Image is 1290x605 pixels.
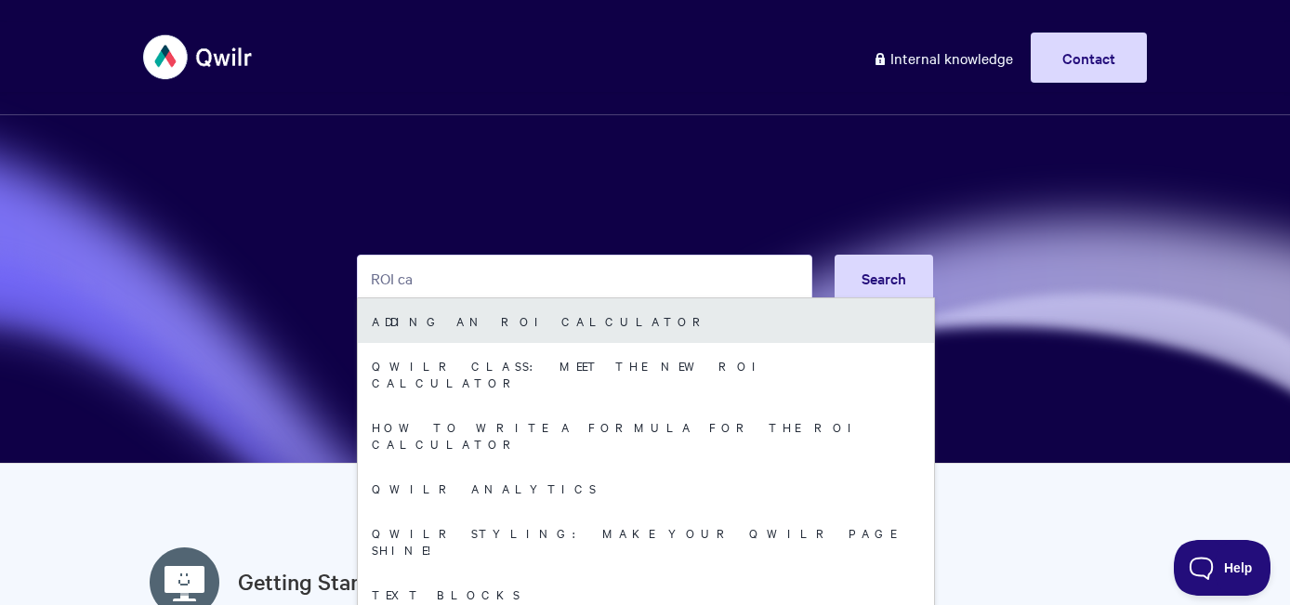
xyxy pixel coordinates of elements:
[143,22,254,92] img: Qwilr Help Center
[357,255,812,301] input: Search the knowledge base
[358,343,934,404] a: Qwilr Class: Meet the New ROI Calculator
[859,33,1027,83] a: Internal knowledge
[358,298,934,343] a: Adding an ROI calculator
[358,510,934,572] a: Qwilr styling: Make Your Qwilr Page Shine!
[1174,540,1271,596] iframe: Toggle Customer Support
[835,255,933,301] button: Search
[358,404,934,466] a: How to write a formula for the ROI Calculator
[238,565,391,598] a: Getting Started
[862,268,906,288] span: Search
[358,466,934,510] a: Qwilr Analytics
[1031,33,1147,83] a: Contact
